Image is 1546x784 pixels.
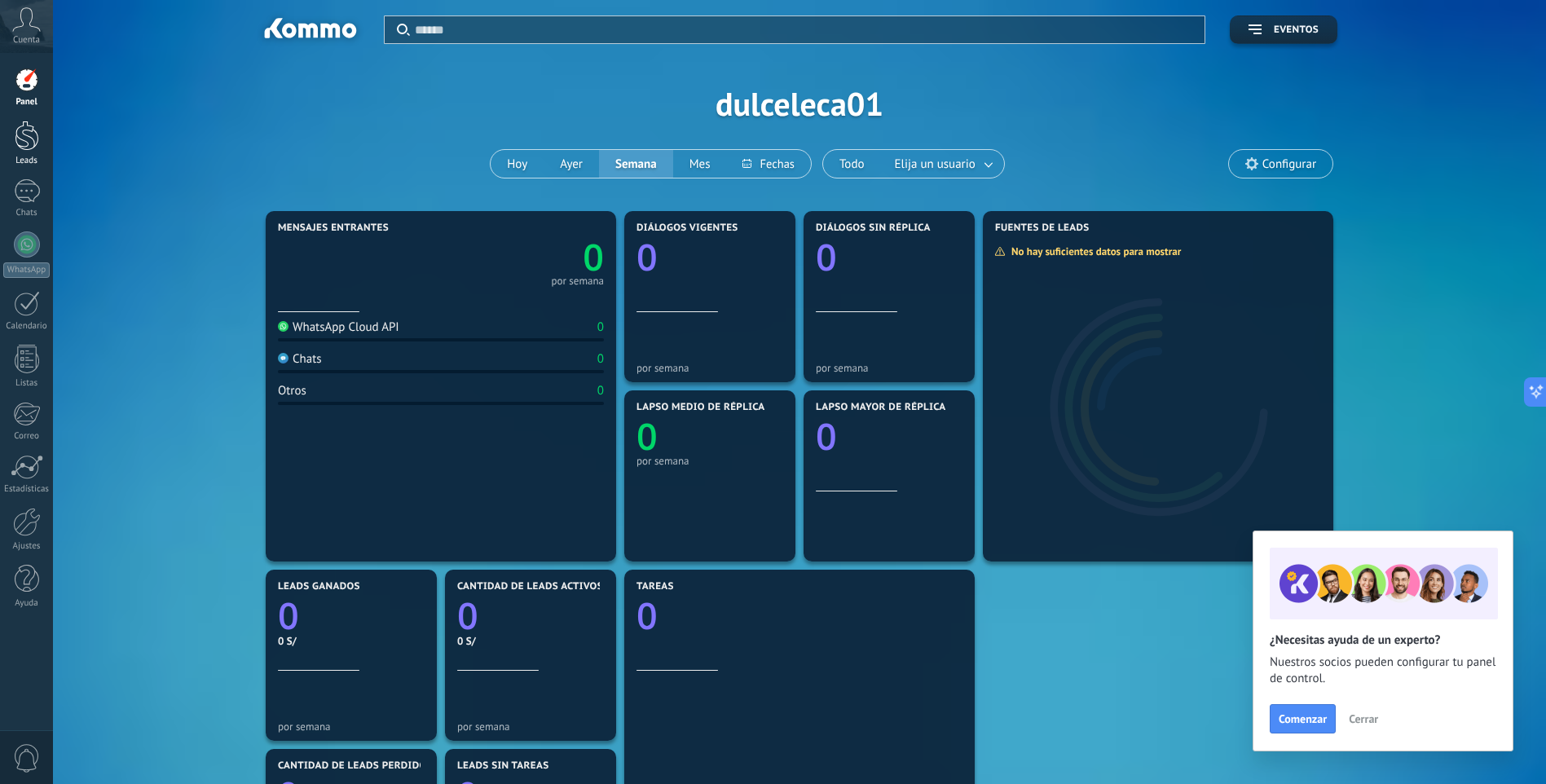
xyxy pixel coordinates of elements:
text: 0 [457,591,478,641]
text: 0 [636,232,658,282]
div: WhatsApp Cloud API [278,319,399,335]
span: Fuentes de leads [995,222,1090,234]
span: Cuenta [13,35,40,46]
div: Listas [3,378,51,389]
span: Eventos [1274,24,1319,36]
button: Fechas [726,150,810,178]
div: Chats [3,208,51,218]
span: Nuestros socios pueden configurar tu panel de control. [1270,654,1496,687]
span: Diálogos sin réplica [816,222,931,234]
div: No hay suficientes datos para mostrar [994,244,1192,258]
div: Panel [3,97,51,108]
div: Ajustes [3,541,51,552]
div: Leads [3,156,51,166]
span: Cerrar [1349,713,1378,725]
span: Leads sin tareas [457,760,548,772]
span: Cantidad de leads perdidos [278,760,433,772]
button: Ayer [544,150,599,178]
div: WhatsApp [3,262,50,278]
button: Mes [673,150,727,178]
div: Ayuda [3,598,51,609]
span: Elija un usuario [892,153,979,175]
div: por semana [551,277,604,285]
text: 0 [278,591,299,641]
button: Semana [599,150,673,178]
div: 0 [597,319,604,335]
a: 0 [278,591,425,641]
button: Todo [823,150,881,178]
span: Leads ganados [278,581,360,592]
div: Otros [278,383,306,399]
div: por semana [278,720,425,733]
a: 0 [457,591,604,641]
a: 0 [441,232,604,282]
h2: ¿Necesitas ayuda de un experto? [1270,632,1496,648]
img: WhatsApp Cloud API [278,321,288,332]
span: Mensajes entrantes [278,222,389,234]
div: Chats [278,351,322,367]
div: por semana [816,362,962,374]
text: 0 [636,591,658,641]
img: Chats [278,353,288,363]
div: Calendario [3,321,51,332]
div: Estadísticas [3,484,51,495]
div: por semana [636,455,783,467]
div: 0 [597,351,604,367]
text: 0 [636,412,658,461]
button: Comenzar [1270,704,1336,733]
div: por semana [457,720,604,733]
button: Cerrar [1341,707,1385,731]
a: 0 [636,591,962,641]
div: 0 S/ [278,634,425,648]
button: Elija un usuario [881,150,1004,178]
div: por semana [636,362,783,374]
span: Lapso mayor de réplica [816,402,945,413]
text: 0 [583,232,604,282]
text: 0 [816,232,837,282]
div: Correo [3,431,51,442]
text: 0 [816,412,837,461]
span: Diálogos vigentes [636,222,738,234]
span: Cantidad de leads activos [457,581,603,592]
span: Lapso medio de réplica [636,402,765,413]
span: Tareas [636,581,674,592]
div: 0 S/ [457,634,604,648]
button: Eventos [1230,15,1337,44]
span: Comenzar [1279,713,1327,725]
span: Configurar [1262,157,1316,171]
div: 0 [597,383,604,399]
button: Hoy [491,150,544,178]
